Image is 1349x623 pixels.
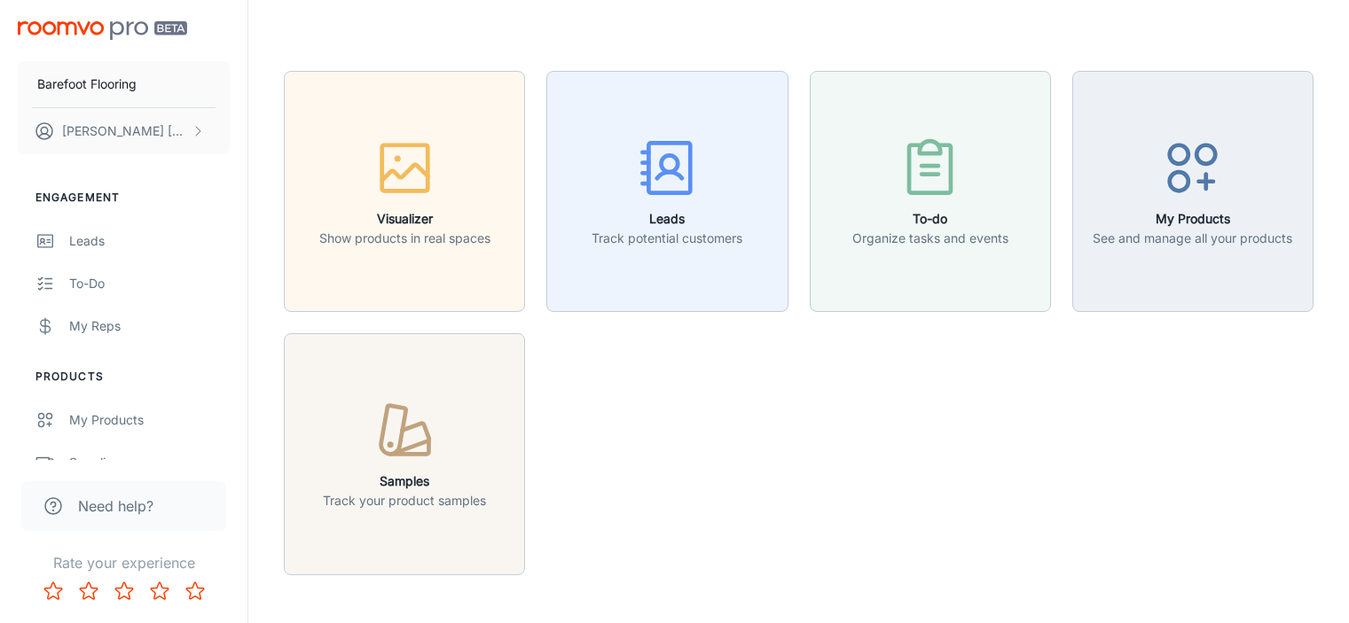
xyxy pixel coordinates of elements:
[62,121,187,141] p: [PERSON_NAME] [PERSON_NAME]
[546,182,788,199] a: LeadsTrack potential customers
[18,61,230,107] button: Barefoot Flooring
[810,182,1051,199] a: To-doOrganize tasks and events
[18,21,187,40] img: Roomvo PRO Beta
[69,231,230,251] div: Leads
[18,108,230,154] button: [PERSON_NAME] [PERSON_NAME]
[1093,209,1292,229] h6: My Products
[319,209,490,229] h6: Visualizer
[177,573,213,609] button: Rate 5 star
[14,552,233,573] p: Rate your experience
[69,274,230,293] div: To-do
[810,71,1051,312] button: To-doOrganize tasks and events
[71,573,106,609] button: Rate 2 star
[69,410,230,430] div: My Products
[35,573,71,609] button: Rate 1 star
[546,71,788,312] button: LeadsTrack potential customers
[323,491,486,510] p: Track your product samples
[69,316,230,336] div: My Reps
[1072,71,1314,312] button: My ProductsSee and manage all your products
[106,573,142,609] button: Rate 3 star
[323,471,486,491] h6: Samples
[37,74,137,94] p: Barefoot Flooring
[1072,182,1314,199] a: My ProductsSee and manage all your products
[1093,229,1292,248] p: See and manage all your products
[69,453,230,472] div: Suppliers
[284,333,525,574] button: SamplesTrack your product samples
[284,444,525,462] a: SamplesTrack your product samples
[78,495,153,517] span: Need help?
[592,209,742,229] h6: Leads
[319,229,490,248] p: Show products in real spaces
[284,71,525,312] button: VisualizerShow products in real spaces
[142,573,177,609] button: Rate 4 star
[852,209,1008,229] h6: To-do
[592,229,742,248] p: Track potential customers
[852,229,1008,248] p: Organize tasks and events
